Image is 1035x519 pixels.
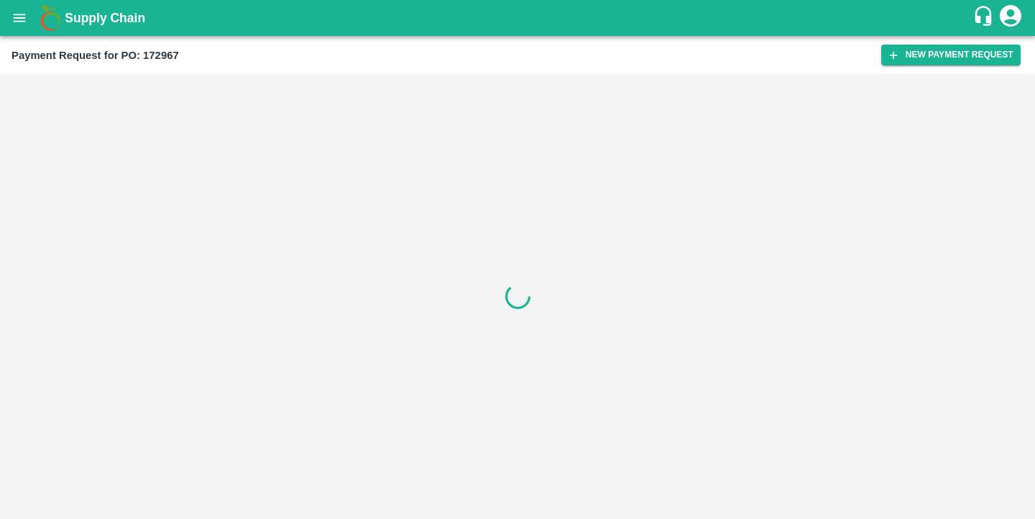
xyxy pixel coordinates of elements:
[65,8,972,28] a: Supply Chain
[36,4,65,32] img: logo
[998,3,1023,33] div: account of current user
[3,1,36,35] button: open drawer
[881,45,1021,65] button: New Payment Request
[11,50,179,61] b: Payment Request for PO: 172967
[65,11,145,25] b: Supply Chain
[972,5,998,31] div: customer-support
